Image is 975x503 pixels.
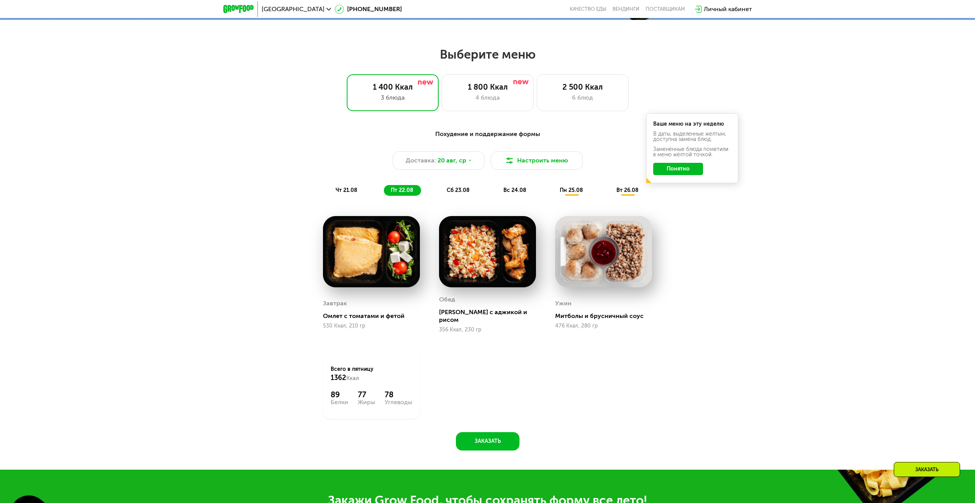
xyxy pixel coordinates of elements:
button: Настроить меню [491,151,583,170]
div: 476 Ккал, 280 гр [555,323,652,329]
span: Ккал [346,375,359,382]
span: пн 25.08 [560,187,583,193]
button: Заказать [456,432,519,451]
button: Понятно [653,163,703,175]
div: 3 блюда [355,93,431,102]
div: 1 800 Ккал [450,82,526,92]
div: Жиры [358,399,375,405]
a: Вендинги [613,6,639,12]
div: 4 блюда [450,93,526,102]
div: Обед [439,294,455,305]
div: Похудение и поддержание формы [261,129,714,139]
div: 89 [331,390,348,399]
div: 6 блюд [545,93,621,102]
div: Заменённые блюда пометили в меню жёлтой точкой. [653,147,731,157]
div: Ваше меню на эту неделю [653,121,731,127]
div: Белки [331,399,348,405]
div: 2 500 Ккал [545,82,621,92]
span: вс 24.08 [503,187,526,193]
div: 1 400 Ккал [355,82,431,92]
div: Завтрак [323,298,347,309]
div: Личный кабинет [704,5,752,14]
div: Омлет с томатами и фетой [323,312,426,320]
div: Заказать [894,462,960,477]
span: [GEOGRAPHIC_DATA] [262,6,324,12]
div: 78 [385,390,412,399]
span: 20 авг, ср [438,156,466,165]
span: вт 26.08 [616,187,639,193]
div: поставщикам [646,6,685,12]
span: 1362 [331,374,346,382]
div: Углеводы [385,399,412,405]
a: [PHONE_NUMBER] [335,5,402,14]
div: В даты, выделенные желтым, доступна замена блюд. [653,131,731,142]
span: чт 21.08 [336,187,357,193]
div: Митболы и брусничный соус [555,312,658,320]
div: 77 [358,390,375,399]
span: сб 23.08 [447,187,470,193]
span: Доставка: [406,156,436,165]
a: Качество еды [570,6,606,12]
span: пт 22.08 [391,187,413,193]
div: 530 Ккал, 210 гр [323,323,420,329]
div: 356 Ккал, 230 гр [439,327,536,333]
h2: Выберите меню [25,47,950,62]
div: [PERSON_NAME] с аджикой и рисом [439,308,542,324]
div: Ужин [555,298,572,309]
div: Всего в пятницу [331,365,412,382]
